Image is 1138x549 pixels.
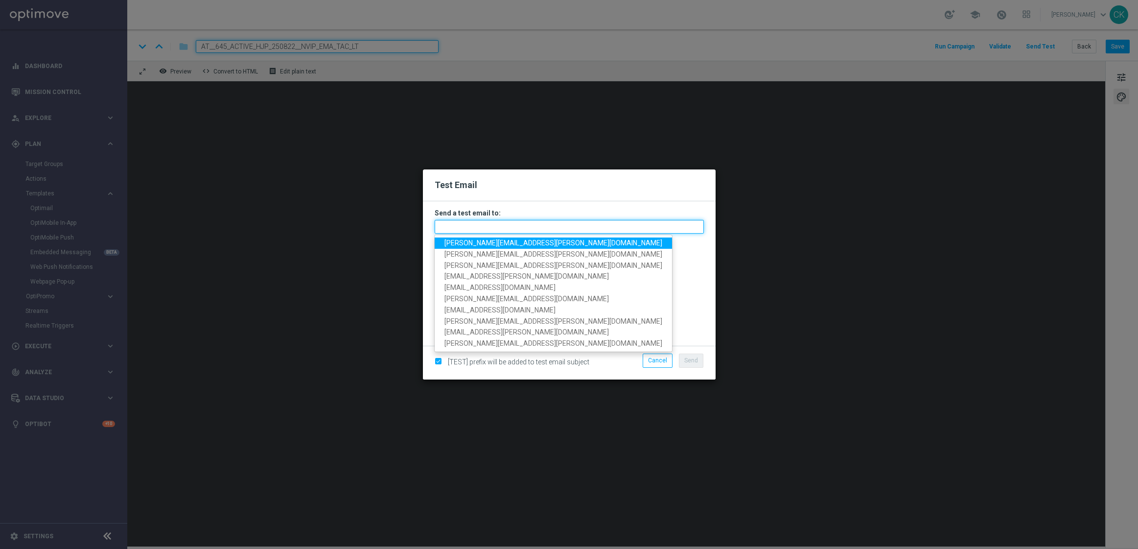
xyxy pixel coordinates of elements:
a: [PERSON_NAME][EMAIL_ADDRESS][PERSON_NAME][DOMAIN_NAME] [435,316,672,327]
span: Send [684,357,698,364]
span: [PERSON_NAME][EMAIL_ADDRESS][PERSON_NAME][DOMAIN_NAME] [444,262,662,269]
a: [PERSON_NAME][EMAIL_ADDRESS][PERSON_NAME][DOMAIN_NAME] [435,260,672,271]
a: [EMAIL_ADDRESS][PERSON_NAME][DOMAIN_NAME] [435,327,672,338]
a: [PERSON_NAME][EMAIL_ADDRESS][PERSON_NAME][DOMAIN_NAME] [435,238,672,249]
button: Send [679,354,703,367]
a: [PERSON_NAME][EMAIL_ADDRESS][PERSON_NAME][DOMAIN_NAME] [435,249,672,260]
h2: Test Email [435,179,704,191]
a: [EMAIL_ADDRESS][PERSON_NAME][DOMAIN_NAME] [435,271,672,283]
span: [TEST] prefix will be added to test email subject [448,358,589,366]
a: [PERSON_NAME][EMAIL_ADDRESS][PERSON_NAME][DOMAIN_NAME] [435,338,672,350]
span: [PERSON_NAME][EMAIL_ADDRESS][PERSON_NAME][DOMAIN_NAME] [444,340,662,348]
a: [EMAIL_ADDRESS][DOMAIN_NAME] [435,283,672,294]
span: [PERSON_NAME][EMAIL_ADDRESS][PERSON_NAME][DOMAIN_NAME] [444,317,662,325]
a: [EMAIL_ADDRESS][DOMAIN_NAME] [435,305,672,316]
span: [EMAIL_ADDRESS][DOMAIN_NAME] [444,284,556,292]
span: [EMAIL_ADDRESS][PERSON_NAME][DOMAIN_NAME] [444,273,609,281]
a: [PERSON_NAME][EMAIL_ADDRESS][DOMAIN_NAME] [435,293,672,305]
span: [EMAIL_ADDRESS][PERSON_NAME][DOMAIN_NAME] [444,329,609,336]
span: [PERSON_NAME][EMAIL_ADDRESS][DOMAIN_NAME] [444,295,609,303]
span: [EMAIL_ADDRESS][DOMAIN_NAME] [444,306,556,314]
h3: Send a test email to: [435,209,704,217]
button: Cancel [643,354,673,367]
span: [PERSON_NAME][EMAIL_ADDRESS][PERSON_NAME][DOMAIN_NAME] [444,239,662,247]
span: [PERSON_NAME][EMAIL_ADDRESS][PERSON_NAME][DOMAIN_NAME] [444,250,662,258]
